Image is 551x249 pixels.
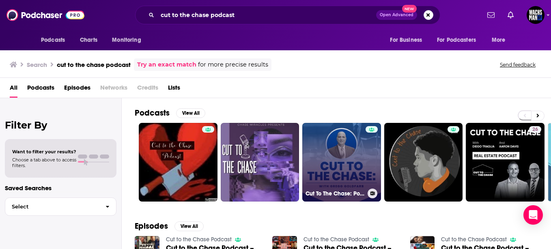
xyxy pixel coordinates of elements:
h3: Cut To The Chase: Podcast Hosted by [PERSON_NAME] [306,190,364,197]
div: Open Intercom Messenger [523,205,543,225]
img: Podchaser - Follow, Share and Rate Podcasts [6,7,84,23]
a: 26 [466,123,545,202]
a: Lists [168,81,180,98]
span: 26 [532,126,538,134]
img: User Profile [527,6,545,24]
a: 26 [529,126,541,133]
h3: Search [27,61,47,69]
a: Episodes [64,81,90,98]
span: Logged in as WachsmanNY [527,6,545,24]
span: Select [5,204,99,209]
button: open menu [106,32,151,48]
span: More [492,34,506,46]
span: Monitoring [112,34,141,46]
a: EpisodesView All [135,221,204,231]
a: Try an exact match [137,60,196,69]
span: Networks [100,81,127,98]
a: All [10,81,17,98]
div: Search podcasts, credits, & more... [135,6,440,24]
span: Credits [137,81,158,98]
p: Saved Searches [5,184,116,192]
input: Search podcasts, credits, & more... [157,9,376,21]
span: for more precise results [198,60,268,69]
a: Show notifications dropdown [484,8,498,22]
button: Select [5,197,116,216]
a: Cut to the Chase Podcast [441,236,507,243]
a: Show notifications dropdown [504,8,517,22]
h3: cut to the chase podcast [57,61,131,69]
h2: Podcasts [135,108,170,118]
span: Charts [80,34,97,46]
span: Want to filter your results? [12,149,76,155]
span: Open Advanced [380,13,413,17]
button: Show profile menu [527,6,545,24]
a: Cut to the Chase Podcast [303,236,369,243]
button: View All [176,108,205,118]
button: open menu [35,32,75,48]
h2: Episodes [135,221,168,231]
button: open menu [384,32,432,48]
button: Open AdvancedNew [376,10,417,20]
button: open menu [486,32,516,48]
button: Send feedback [497,61,538,68]
a: Cut to the Chase Podcast [166,236,232,243]
a: PodcastsView All [135,108,205,118]
span: Podcasts [41,34,65,46]
button: open menu [432,32,488,48]
a: Podcasts [27,81,54,98]
span: For Podcasters [437,34,476,46]
span: New [402,5,417,13]
h2: Filter By [5,119,116,131]
a: Charts [75,32,102,48]
span: For Business [390,34,422,46]
a: Cut To The Chase: Podcast Hosted by [PERSON_NAME] [302,123,381,202]
button: View All [174,221,204,231]
span: Choose a tab above to access filters. [12,157,76,168]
